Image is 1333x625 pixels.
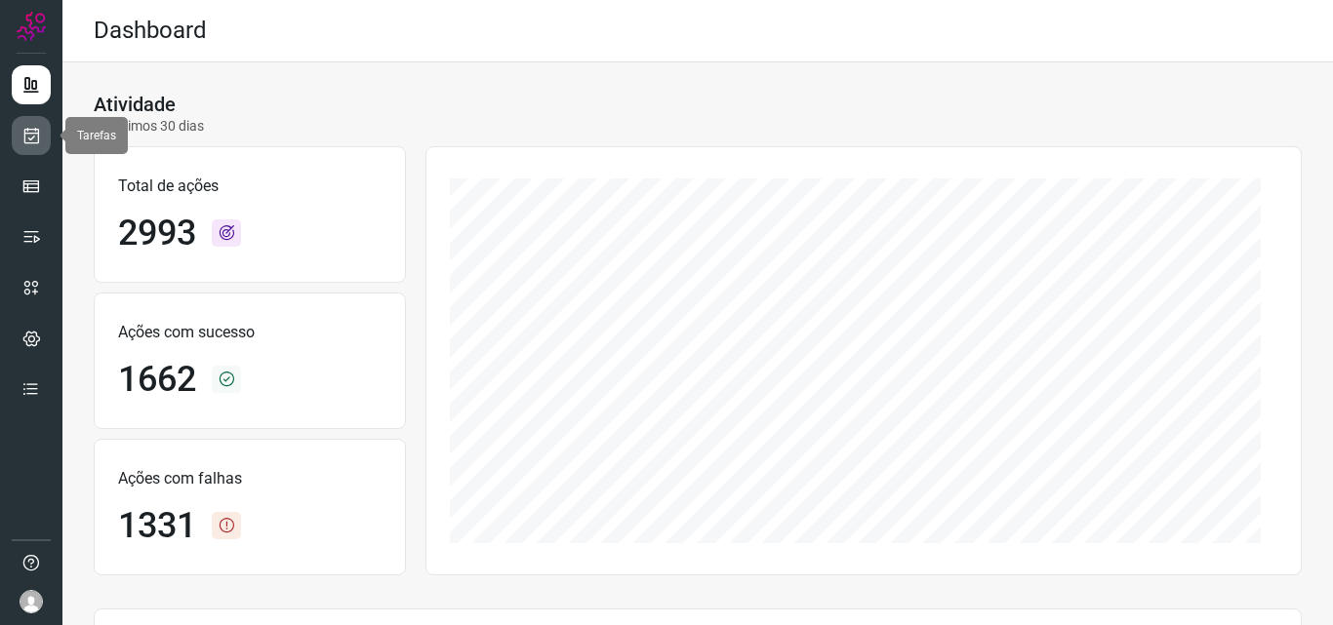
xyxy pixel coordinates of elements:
[20,590,43,613] img: avatar-user-boy.jpg
[118,321,382,344] p: Ações com sucesso
[118,359,196,401] h1: 1662
[118,213,196,254] h1: 2993
[17,12,46,41] img: Logo
[118,175,382,198] p: Total de ações
[77,129,116,142] span: Tarefas
[94,17,207,45] h2: Dashboard
[94,93,176,116] h3: Atividade
[118,467,382,490] p: Ações com falhas
[118,505,196,547] h1: 1331
[94,116,204,137] p: Últimos 30 dias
